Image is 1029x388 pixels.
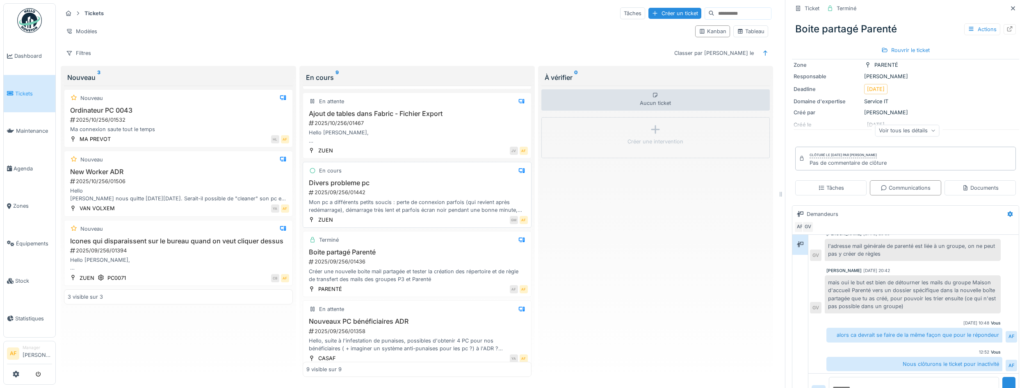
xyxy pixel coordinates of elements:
[807,210,838,218] div: Demandeurs
[306,198,528,214] div: Mon pc a différents petits soucis : perte de connexion parfois (qui revient après redémarrage), d...
[810,302,821,313] div: GV
[4,262,55,300] a: Stock
[1006,331,1017,343] div: AF
[826,328,1002,342] div: alors ca devrait se faire de la même façon que pour le répondeur
[620,7,645,19] div: Tâches
[510,354,518,363] div: YA
[318,147,333,154] div: ZUEN
[306,268,528,283] div: Créer une nouvelle boite mail partagée et tester la création des répertoire et de règle de transf...
[4,225,55,263] a: Équipements
[319,98,344,105] div: En attente
[837,5,856,12] div: Terminé
[878,45,933,56] div: Rouvrir le ticket
[825,239,1001,261] div: l'adresse mail générale de parenté est liée à un groupe, on ne peut pas y créer de règles
[802,221,814,233] div: GV
[306,365,342,373] div: 9 visible sur 9
[4,75,55,113] a: Tickets
[62,47,95,59] div: Filtres
[97,73,100,82] sup: 3
[794,98,861,105] div: Domaine d'expertise
[80,94,103,102] div: Nouveau
[4,37,55,75] a: Dashboard
[520,285,528,293] div: AF
[107,274,126,282] div: PC0071
[964,23,1000,35] div: Actions
[308,258,528,265] div: 2025/09/256/01436
[794,109,861,116] div: Créé par
[319,236,339,244] div: Terminé
[4,300,55,338] a: Statistiques
[794,85,861,93] div: Deadline
[991,349,1001,355] div: Vous
[794,221,805,233] div: AF
[4,112,55,150] a: Maintenance
[818,184,844,192] div: Tâches
[68,237,289,245] h3: Icones qui disparaissent sur le bureau quand on veut cliquer dessus
[308,327,528,335] div: 2025/09/256/01358
[15,315,52,322] span: Statistiques
[699,27,726,35] div: Kanban
[68,168,289,176] h3: New Worker ADR
[863,268,890,274] div: [DATE] 20:42
[306,73,528,82] div: En cours
[318,285,342,293] div: PARENTÉ
[14,165,52,172] span: Agenda
[16,127,52,135] span: Maintenance
[627,138,683,145] div: Créer une intervention
[281,274,289,282] div: AF
[991,320,1001,326] div: Vous
[648,8,701,19] div: Créer un ticket
[15,90,52,98] span: Tickets
[13,202,52,210] span: Zones
[874,61,898,69] div: PARENTÉ
[62,25,101,37] div: Modèles
[7,347,19,360] li: AF
[281,204,289,213] div: AF
[319,305,344,313] div: En attente
[671,47,757,59] div: Classer par [PERSON_NAME] le
[271,274,279,282] div: CB
[805,5,819,12] div: Ticket
[520,147,528,155] div: AF
[69,116,289,124] div: 2025/10/256/01532
[308,119,528,127] div: 2025/10/256/01467
[306,179,528,187] h3: Divers probleme pc
[825,275,1001,313] div: mais oui le but est bien de détourner les mails du groupe Maison d'accueil Parenté vers un dossie...
[318,354,336,362] div: CASAF
[68,187,289,202] div: Hello [PERSON_NAME] nous quitte [DATE][DATE]. Serait-il possible de "cleaner" son pc et de l'attr...
[794,73,861,80] div: Responsable
[794,61,861,69] div: Zone
[810,159,887,167] div: Pas de commentaire de clôture
[875,125,940,136] div: Voir tous les détails
[80,156,103,163] div: Nouveau
[4,150,55,188] a: Agenda
[80,225,103,233] div: Nouveau
[794,109,1018,116] div: [PERSON_NAME]
[16,240,52,247] span: Équipements
[826,268,862,274] div: [PERSON_NAME]
[306,129,528,144] div: Hello [PERSON_NAME], Normalement, ca devrait être les dernières grosses tables pour mon scope à m...
[574,73,578,82] sup: 0
[306,110,528,118] h3: Ajout de tables dans Fabric - Fichier Export
[306,318,528,325] h3: Nouveaux PC bénéficiaires ADR
[810,250,821,261] div: GV
[510,216,518,224] div: GM
[1006,360,1017,371] div: AF
[962,184,999,192] div: Documents
[69,177,289,185] div: 2025/10/256/01506
[737,27,764,35] div: Tableau
[520,354,528,363] div: AF
[541,89,770,111] div: Aucun ticket
[67,73,290,82] div: Nouveau
[23,345,52,362] li: [PERSON_NAME]
[979,349,989,355] div: 12:52
[80,135,111,143] div: MA PREVOT
[271,135,279,143] div: HL
[7,345,52,364] a: AF Manager[PERSON_NAME]
[826,357,1002,371] div: Nous clôturons le ticket pour inactivité
[335,73,339,82] sup: 9
[15,277,52,285] span: Stock
[68,293,103,301] div: 3 visible sur 3
[69,247,289,254] div: 2025/09/256/01394
[545,73,767,82] div: À vérifier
